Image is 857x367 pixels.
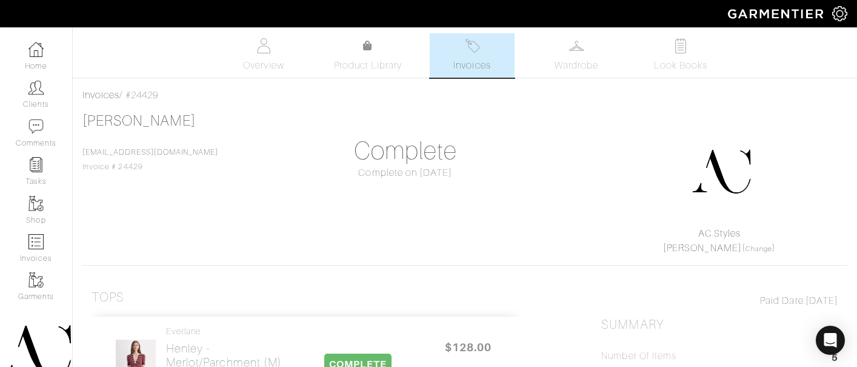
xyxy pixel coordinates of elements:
img: DupYt8CPKc6sZyAt3svX5Z74.png [691,141,752,202]
a: Look Books [638,33,723,78]
a: Wardrobe [534,33,619,78]
img: garments-icon-b7da505a4dc4fd61783c78ac3ca0ef83fa9d6f193b1c9dc38574b1d14d53ca28.png [28,272,44,288]
span: Invoices [453,58,490,73]
img: basicinfo-40fd8af6dae0f16599ec9e87c0ef1c0a1fdea2edbe929e3d69a839185d80c458.svg [256,38,272,53]
img: orders-27d20c2124de7fd6de4e0e44c1d41de31381a507db9b33961299e4e07d508b8c.svg [465,38,480,53]
div: Open Intercom Messenger [816,326,845,355]
img: dashboard-icon-dbcd8f5a0b271acd01030246c82b418ddd0df26cd7fceb0bd07c9910d44c42f6.png [28,42,44,57]
a: Invoices [82,90,119,101]
span: $128.00 [432,334,505,360]
img: reminder-icon-8004d30b9f0a5d33ae49ab947aed9ed385cf756f9e5892f1edd6e32f2345188e.png [28,157,44,172]
div: ( ) [606,226,833,255]
a: [EMAIL_ADDRESS][DOMAIN_NAME] [82,148,218,157]
div: [DATE] [601,294,838,308]
img: garments-icon-b7da505a4dc4fd61783c78ac3ca0ef83fa9d6f193b1c9dc38574b1d14d53ca28.png [28,196,44,211]
img: wardrobe-487a4870c1b7c33e795ec22d11cfc2ed9d08956e64fb3008fe2437562e282088.svg [569,38,584,53]
div: / #24429 [82,88,847,103]
span: Paid Date: [760,295,805,306]
img: clients-icon-6bae9207a08558b7cb47a8932f037763ab4055f8c8b6bfacd5dc20c3e0201464.png [28,80,44,95]
a: [PERSON_NAME] [663,243,742,254]
a: Change [745,245,772,252]
img: orders-icon-0abe47150d42831381b5fb84f609e132dff9fe21cb692f30cb5eec754e2cba89.png [28,234,44,249]
span: Product Library [334,58,402,73]
span: 5 [832,351,838,367]
h1: Complete [287,136,524,166]
span: Overview [243,58,284,73]
span: Look Books [654,58,708,73]
a: Invoices [430,33,515,78]
h5: Number of Items [601,351,676,362]
a: Product Library [325,39,410,73]
span: Wardrobe [555,58,598,73]
h3: Tops [92,290,124,305]
img: garmentier-logo-header-white-b43fb05a5012e4ada735d5af1a66efaba907eab6374d6393d1fbf88cb4ef424d.png [722,3,832,24]
a: [PERSON_NAME] [82,113,196,129]
img: todo-9ac3debb85659649dc8f770b8b6100bb5dab4b48dedcbae339e5042a72dfd3cc.svg [673,38,689,53]
a: AC.Styles [698,228,741,239]
span: Invoice # 24429 [82,148,218,171]
div: Complete on [DATE] [287,166,524,180]
a: Overview [221,33,306,78]
img: gear-icon-white-bd11855cb880d31180b6d7d6211b90ccbf57a29d726f0c71d8c61bd08dd39cc2.png [832,6,847,21]
h4: Everlane [166,326,290,337]
h2: Summary [601,317,838,332]
img: comment-icon-a0a6a9ef722e966f86d9cbdc48e553b5cf19dbc54f86b18d962a5391bc8f6eb6.png [28,119,44,134]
